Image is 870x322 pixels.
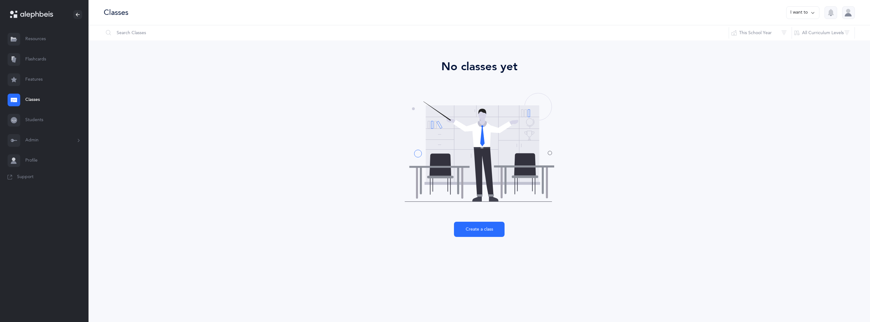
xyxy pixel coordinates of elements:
input: Search Classes [103,25,729,40]
div: Classes [104,7,128,18]
button: Create a class [454,222,505,237]
button: This School Year [729,25,792,40]
button: All Curriculum Levels [792,25,855,40]
div: No classes yet [315,58,644,75]
img: classes-coming-soon.svg [404,88,554,207]
span: Support [17,174,34,180]
iframe: Drift Widget Chat Controller [838,290,862,314]
button: I want to [786,6,819,19]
